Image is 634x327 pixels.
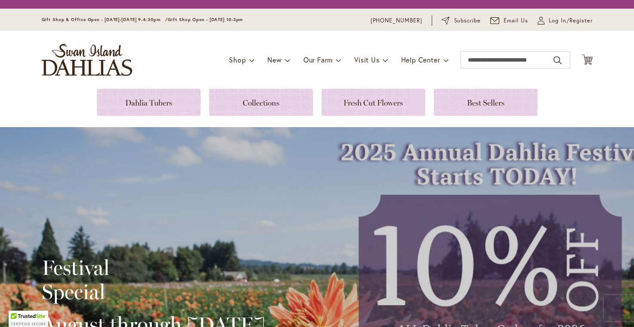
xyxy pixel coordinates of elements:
button: Search [554,53,561,67]
a: store logo [42,44,132,76]
h2: Festival Special [42,255,265,304]
span: Email Us [504,16,528,25]
a: Log In/Register [538,16,593,25]
span: New [267,55,281,64]
span: Log In/Register [549,16,593,25]
a: [PHONE_NUMBER] [371,16,423,25]
a: Subscribe [442,16,481,25]
a: Email Us [490,16,528,25]
span: Visit Us [354,55,379,64]
span: Our Farm [303,55,333,64]
span: Gift Shop Open - [DATE] 10-3pm [168,17,243,22]
span: Shop [229,55,246,64]
span: Help Center [401,55,440,64]
span: Subscribe [454,16,481,25]
span: Gift Shop & Office Open - [DATE]-[DATE] 9-4:30pm / [42,17,168,22]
